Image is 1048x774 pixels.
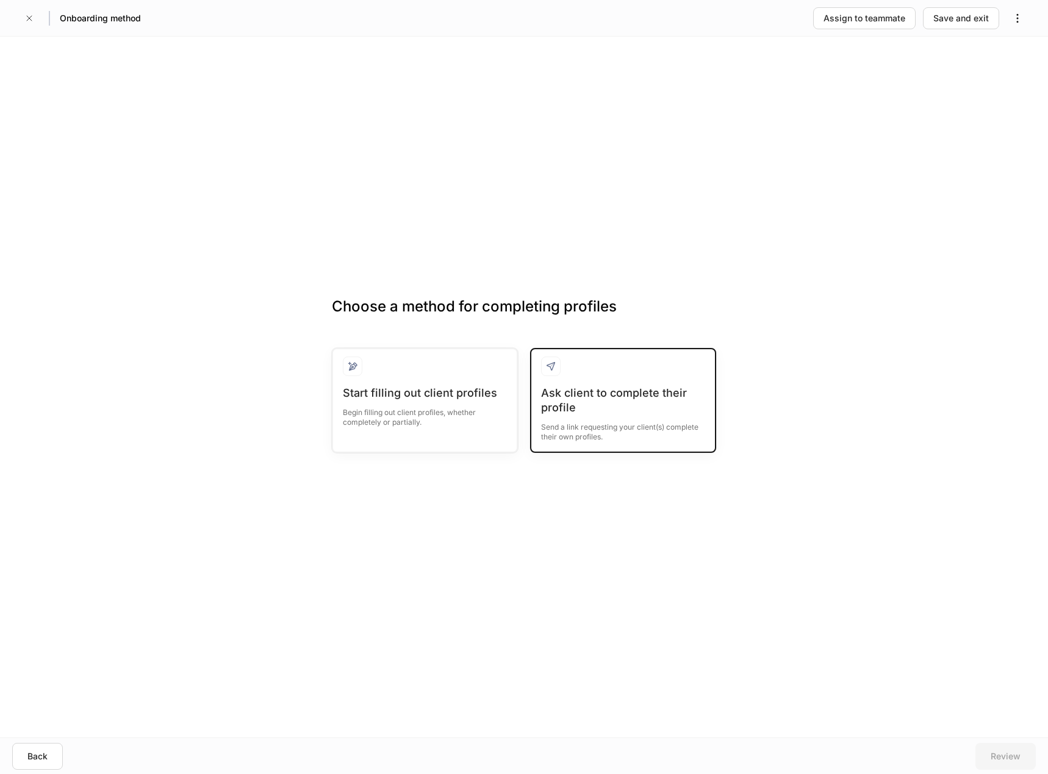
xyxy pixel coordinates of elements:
button: Save and exit [923,7,999,29]
button: Back [12,743,63,770]
div: Ask client to complete their profile [541,386,705,415]
button: Assign to teammate [813,7,916,29]
div: Save and exit [933,12,989,24]
div: Assign to teammate [824,12,905,24]
div: Start filling out client profiles [343,386,507,400]
div: Review [991,750,1021,762]
div: Begin filling out client profiles, whether completely or partially. [343,400,507,427]
h3: Choose a method for completing profiles [332,297,716,336]
div: Send a link requesting your client(s) complete their own profiles. [541,415,705,442]
div: Back [27,750,48,762]
button: Review [975,743,1036,770]
h5: Onboarding method [60,12,141,24]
